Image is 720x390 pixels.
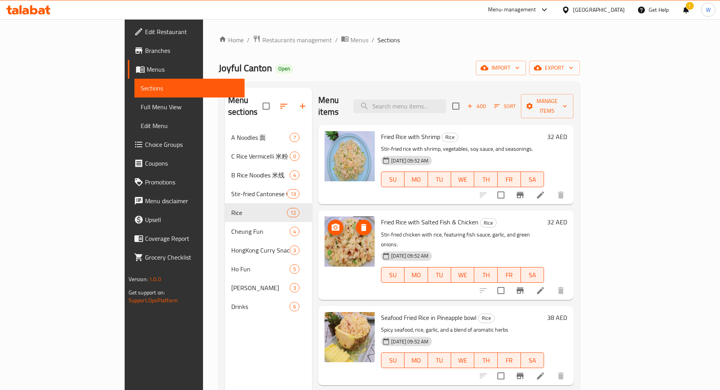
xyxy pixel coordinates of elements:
[501,269,518,281] span: FR
[493,368,509,384] span: Select to update
[388,338,432,345] span: [DATE] 09:52 AM
[231,246,290,255] span: HongKong Curry Snack
[381,131,440,143] span: Fried Rice with Shrimp
[454,174,471,185] span: WE
[290,284,299,292] span: 3
[501,355,518,366] span: FR
[529,61,580,75] button: export
[145,140,239,149] span: Choice Groups
[498,352,521,368] button: FR
[134,97,245,116] a: Full Menu View
[474,172,497,187] button: TH
[442,133,458,142] div: Rice
[428,172,451,187] button: TU
[381,325,544,335] p: Spicy seafood, rice, garlic, and a blend of aromatic herbs
[381,144,544,154] p: Stir-fried rice with shrimp, vegetables, soy sauce, and seasonings.
[290,153,299,160] span: 0
[428,267,451,283] button: TU
[372,35,374,45] li: /
[145,234,239,243] span: Coverage Report
[290,170,299,180] div: items
[290,134,299,141] span: 7
[381,267,404,283] button: SU
[448,98,464,114] span: Select section
[536,286,545,295] a: Edit menu item
[474,267,497,283] button: TH
[573,5,625,14] div: [GEOGRAPHIC_DATA]
[341,35,368,45] a: Menus
[428,352,451,368] button: TU
[325,217,375,267] img: Fried Rice with Salted Fish & Chicken
[290,303,299,311] span: 6
[290,302,299,311] div: items
[128,229,245,248] a: Coverage Report
[511,281,530,300] button: Branch-specific-item
[290,283,299,292] div: items
[225,184,312,203] div: Stir-fried Cantonese Cuisine13
[477,174,494,185] span: TH
[258,98,274,114] span: Select all sections
[128,135,245,154] a: Choice Groups
[521,94,573,118] button: Manage items
[225,222,312,241] div: Cheung Fun4
[498,172,521,187] button: FR
[128,22,245,41] a: Edit Restaurant
[404,172,428,187] button: MO
[536,190,545,200] a: Edit menu item
[231,152,290,161] div: C Rice Vermicelli 米粉
[129,287,165,298] span: Get support on:
[225,125,312,319] nav: Menu sections
[536,371,545,381] a: Edit menu item
[498,267,521,283] button: FR
[521,267,544,283] button: SA
[145,46,239,55] span: Branches
[287,209,299,217] span: 12
[404,352,428,368] button: MO
[145,215,239,224] span: Upsell
[219,59,272,77] span: Joyful Canton
[225,297,312,316] div: Drinks6
[381,172,404,187] button: SU
[225,241,312,260] div: HongKong Curry Snack3
[290,247,299,254] span: 3
[521,352,544,368] button: SA
[231,302,290,311] span: Drinks
[381,216,479,228] span: Fried Rice with Salted Fish & Chicken
[290,133,299,142] div: items
[535,63,573,73] span: export
[408,174,424,185] span: MO
[479,314,494,323] span: Rice
[493,187,509,203] span: Select to update
[493,282,509,299] span: Select to update
[141,83,239,93] span: Sections
[404,267,428,283] button: MO
[408,269,424,281] span: MO
[511,186,530,204] button: Branch-specific-item
[388,157,432,164] span: [DATE] 09:52 AM
[527,96,567,116] span: Manage items
[225,147,312,166] div: C Rice Vermicelli 米粉0
[225,260,312,278] div: Ho Fun5
[128,154,245,173] a: Coupons
[356,220,372,235] button: delete image
[547,312,567,323] h6: 38 AED
[431,174,448,185] span: TU
[384,174,401,185] span: SU
[476,61,526,75] button: import
[466,102,487,111] span: Add
[262,35,332,45] span: Restaurants management
[325,312,375,362] img: Seafood Fried Rice in Pineapple bowl
[482,63,520,73] span: import
[287,189,299,199] div: items
[489,100,521,112] span: Sort items
[231,133,290,142] span: A Noodles 面
[381,312,477,323] span: Seafood Fried Rice in Pineapple bowl
[231,264,290,274] span: Ho Fun
[141,121,239,130] span: Edit Menu
[231,170,290,180] div: B Rice Noodles 米线
[524,269,541,281] span: SA
[290,172,299,179] span: 4
[451,172,474,187] button: WE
